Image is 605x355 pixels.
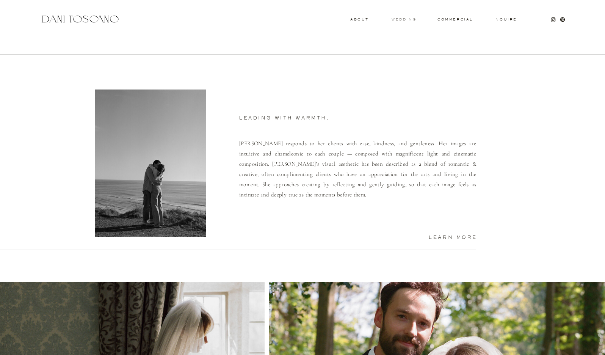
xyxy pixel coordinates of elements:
[239,138,476,223] p: [PERSON_NAME] responds to her clients with ease, kindness, and gentleness. Her images are intuiti...
[437,18,472,21] a: commercial
[350,18,367,20] a: About
[493,18,517,22] a: Inquire
[392,18,416,20] a: wedding
[411,235,477,239] a: Learn More
[239,116,427,122] h3: Leading with warmth,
